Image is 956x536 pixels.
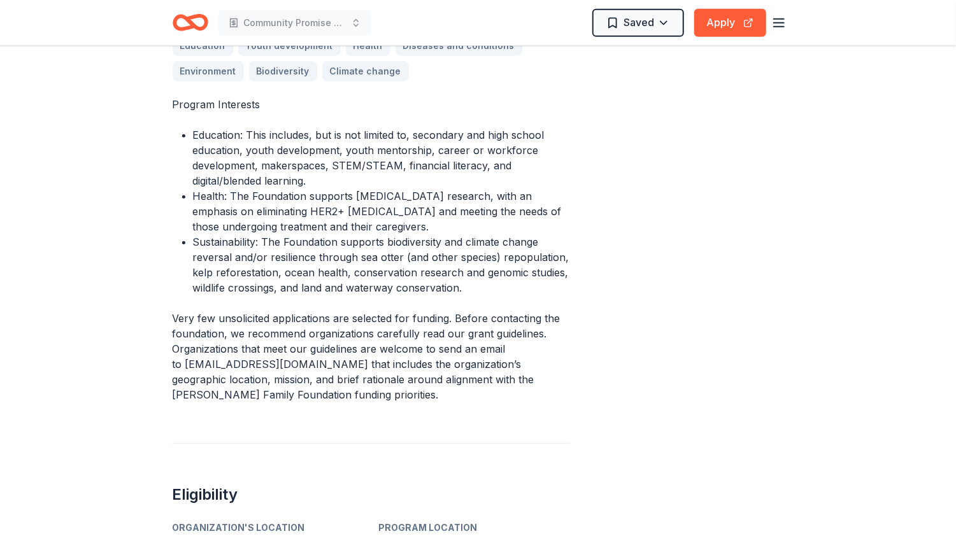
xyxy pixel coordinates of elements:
[379,520,570,535] div: Program Location
[173,311,570,402] p: Very few unsolicited applications are selected for funding. Before contacting the foundation, we ...
[624,14,655,31] span: Saved
[193,188,570,234] li: Health: The Foundation supports [MEDICAL_DATA] research, with an emphasis on eliminating HER2+ [M...
[244,15,346,31] span: Community Promise Academy
[592,9,684,37] button: Saved
[173,484,570,505] h2: Eligibility
[218,10,371,36] button: Community Promise Academy
[193,234,570,295] li: Sustainability: The Foundation supports biodiversity and climate change reversal and/or resilienc...
[193,127,570,188] li: Education: This includes, but is not limited to, secondary and high school education, youth devel...
[173,97,570,112] p: Program Interests
[694,9,766,37] button: Apply
[173,520,364,535] div: Organization's Location
[173,8,208,38] a: Home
